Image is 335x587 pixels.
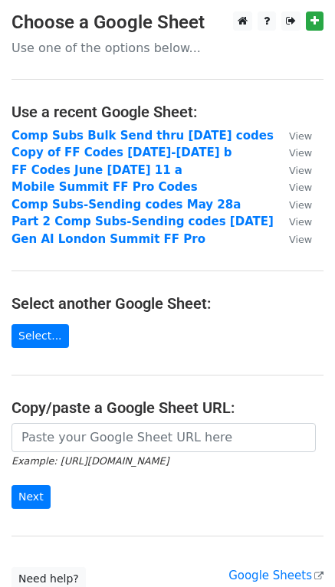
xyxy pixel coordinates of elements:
h3: Choose a Google Sheet [11,11,324,34]
h4: Use a recent Google Sheet: [11,103,324,121]
a: Copy of FF Codes [DATE]-[DATE] b [11,146,232,159]
a: FF Codes June [DATE] 11 a [11,163,182,177]
h4: Copy/paste a Google Sheet URL: [11,398,324,417]
input: Paste your Google Sheet URL here [11,423,316,452]
small: View [289,199,312,211]
a: View [274,180,312,194]
a: View [274,232,312,246]
small: Example: [URL][DOMAIN_NAME] [11,455,169,467]
a: Part 2 Comp Subs-Sending codes [DATE] [11,215,274,228]
small: View [289,182,312,193]
h4: Select another Google Sheet: [11,294,324,313]
a: Gen AI London Summit FF Pro [11,232,205,246]
small: View [289,165,312,176]
a: Mobile Summit FF Pro Codes [11,180,198,194]
a: View [274,129,312,143]
small: View [289,234,312,245]
a: Google Sheets [228,569,324,582]
input: Next [11,485,51,509]
a: Select... [11,324,69,348]
small: View [289,216,312,228]
a: View [274,146,312,159]
small: View [289,147,312,159]
p: Use one of the options below... [11,40,324,56]
a: Comp Subs Bulk Send thru [DATE] codes [11,129,274,143]
a: View [274,198,312,212]
a: Comp Subs-Sending codes May 28a [11,198,241,212]
a: View [274,215,312,228]
a: View [274,163,312,177]
small: View [289,130,312,142]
